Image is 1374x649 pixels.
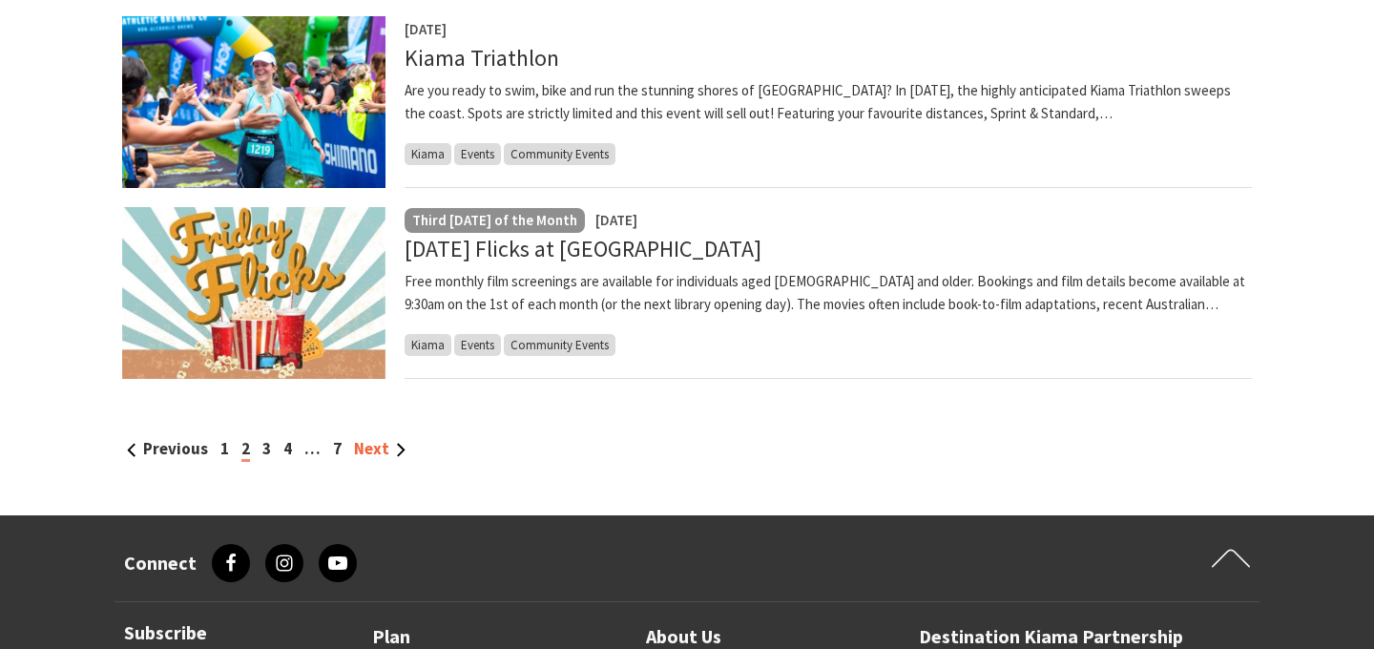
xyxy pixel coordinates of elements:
[595,211,637,229] span: [DATE]
[283,438,292,459] a: 4
[304,438,321,459] span: …
[333,438,342,459] a: 7
[220,438,229,459] a: 1
[405,334,451,356] span: Kiama
[504,334,615,356] span: Community Events
[124,552,197,575] h3: Connect
[354,438,406,459] a: Next
[405,143,451,165] span: Kiama
[405,43,559,73] a: Kiama Triathlon
[124,621,324,644] h3: Subscribe
[127,438,208,459] a: Previous
[405,270,1252,316] p: Free monthly film screenings are available for individuals aged [DEMOGRAPHIC_DATA] and older. Boo...
[405,20,447,38] span: [DATE]
[241,438,250,462] span: 2
[405,234,761,263] a: [DATE] Flicks at [GEOGRAPHIC_DATA]
[262,438,271,459] a: 3
[504,143,615,165] span: Community Events
[454,143,501,165] span: Events
[122,16,385,188] img: kiamatriathlon
[454,334,501,356] span: Events
[405,79,1252,125] p: Are you ready to swim, bike and run the stunning shores of [GEOGRAPHIC_DATA]? In [DATE], the high...
[412,209,577,232] p: Third [DATE] of the Month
